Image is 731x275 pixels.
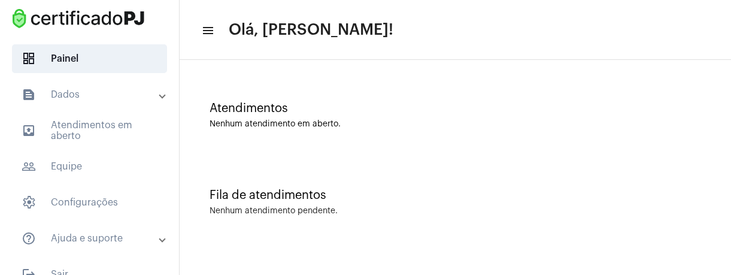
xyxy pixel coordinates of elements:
div: Atendimentos [210,102,701,115]
mat-panel-title: Dados [22,87,160,102]
div: Nenhum atendimento pendente. [210,207,338,216]
mat-icon: sidenav icon [22,231,36,246]
img: fba4626d-73b5-6c3e-879c-9397d3eee438.png [10,6,147,31]
mat-icon: sidenav icon [201,23,213,38]
mat-icon: sidenav icon [22,123,36,138]
span: Atendimentos em aberto [12,116,167,145]
div: Nenhum atendimento em aberto. [210,120,701,129]
div: Fila de atendimentos [210,189,701,202]
span: Equipe [12,152,167,181]
span: sidenav icon [22,52,36,66]
mat-panel-title: Ajuda e suporte [22,231,160,246]
span: sidenav icon [22,195,36,210]
mat-expansion-panel-header: sidenav iconAjuda e suporte [7,224,179,253]
mat-icon: sidenav icon [22,87,36,102]
mat-icon: sidenav icon [22,159,36,174]
mat-expansion-panel-header: sidenav iconDados [7,80,179,109]
span: Configurações [12,188,167,217]
span: Painel [12,44,167,73]
span: Olá, [PERSON_NAME]! [229,20,393,40]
